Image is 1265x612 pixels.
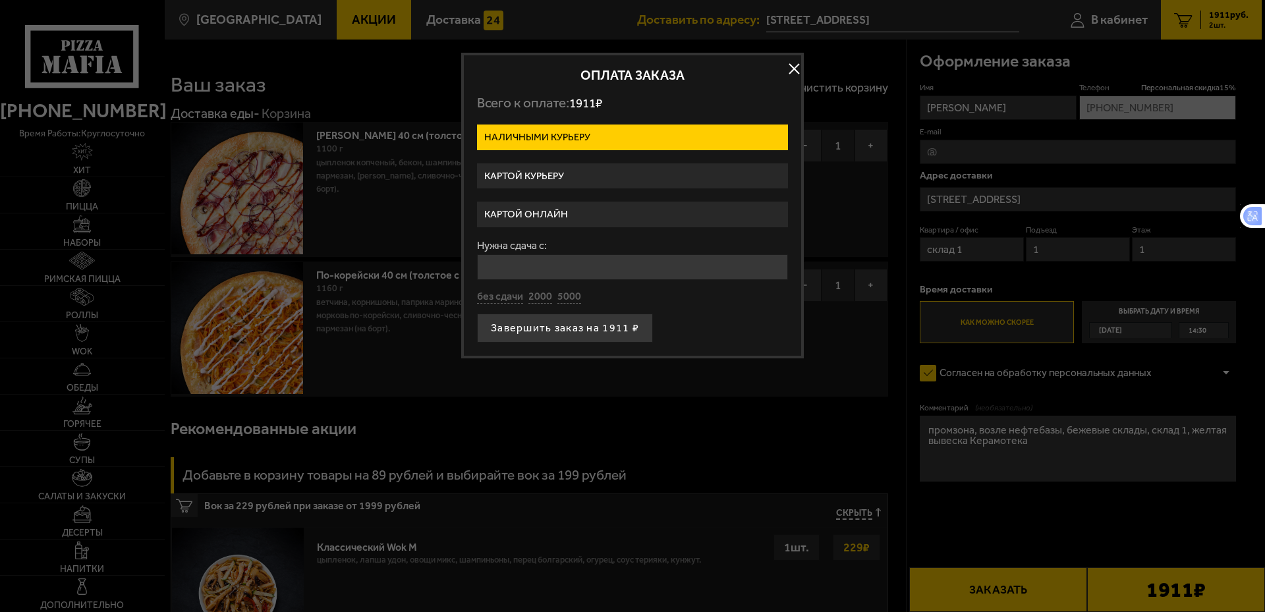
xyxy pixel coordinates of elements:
[477,69,788,82] h2: Оплата заказа
[477,290,523,304] button: без сдачи
[557,290,581,304] button: 5000
[477,240,788,251] label: Нужна сдача с:
[569,96,602,111] span: 1911 ₽
[528,290,552,304] button: 2000
[477,125,788,150] label: Наличными курьеру
[477,95,788,111] p: Всего к оплате:
[477,163,788,189] label: Картой курьеру
[477,314,653,343] button: Завершить заказ на 1911 ₽
[477,202,788,227] label: Картой онлайн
